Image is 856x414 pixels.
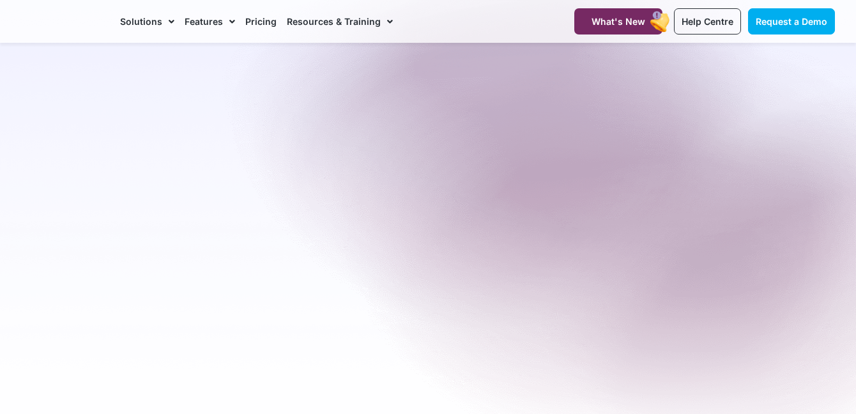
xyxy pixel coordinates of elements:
a: Request a Demo [748,8,835,34]
a: Help Centre [674,8,741,34]
span: Help Centre [682,16,733,27]
a: What's New [574,8,662,34]
span: Request a Demo [756,16,827,27]
img: CareMaster Logo [21,12,107,31]
span: What's New [592,16,645,27]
